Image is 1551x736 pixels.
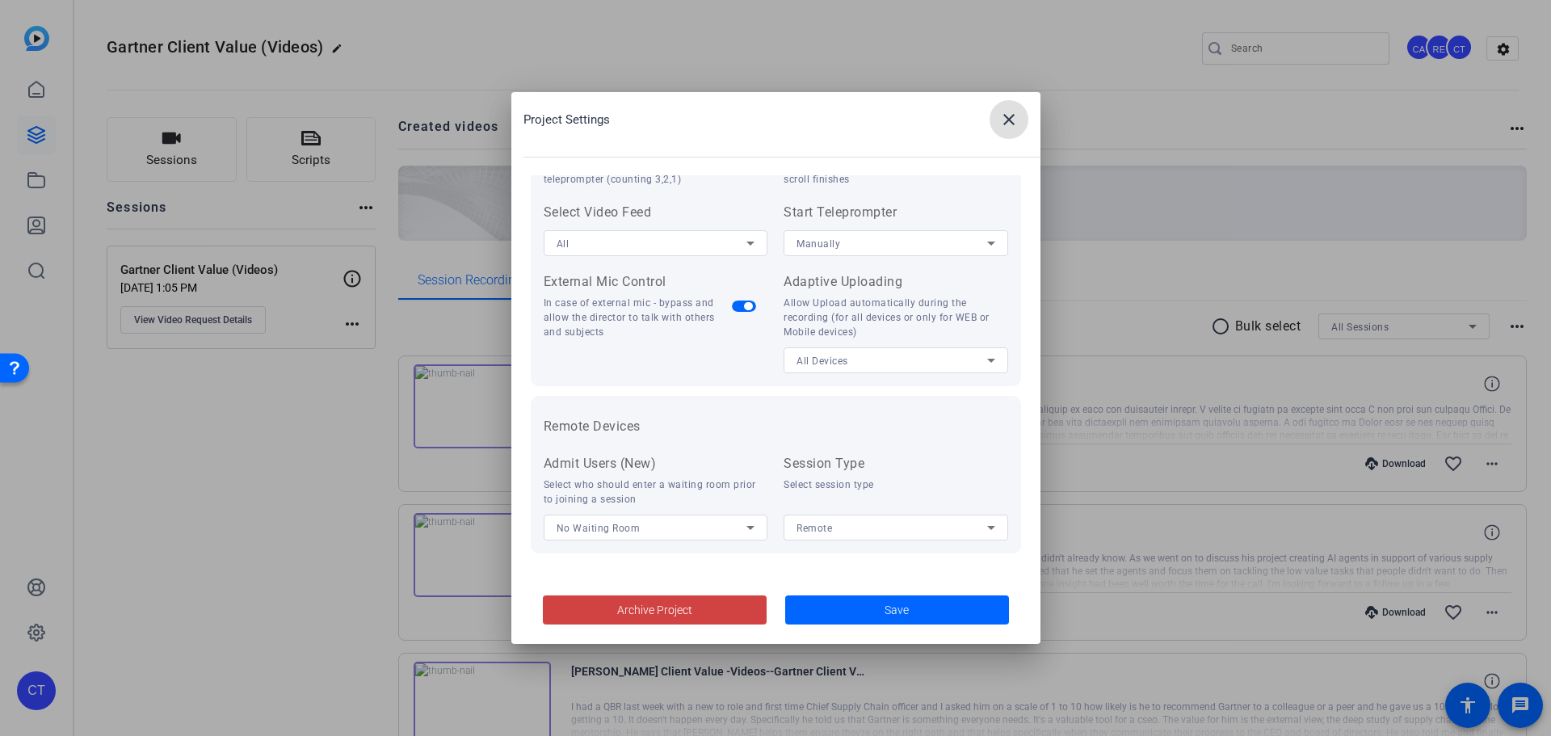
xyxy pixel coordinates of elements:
span: Manually [797,238,840,250]
div: Project Settings [523,100,1040,139]
span: Archive Project [617,602,692,619]
div: In case of external mic - bypass and allow the director to talk with others and subjects [544,296,733,339]
div: Select session type [784,477,1008,492]
div: Adaptive Uploading [784,272,1008,292]
button: Archive Project [543,595,767,625]
div: Allow Upload automatically during the recording (for all devices or only for WEB or Mobile devices) [784,296,1008,339]
mat-icon: close [999,110,1019,129]
div: Select Video Feed [544,203,768,222]
div: Start Teleprompter [784,203,1008,222]
div: Session Type [784,454,1008,473]
div: External Mic Control [544,272,733,292]
h3: Remote Devices [544,417,1008,436]
div: Select who should enter a waiting room prior to joining a session [544,477,768,507]
span: No Waiting Room [557,523,641,534]
span: Remote [797,523,832,534]
span: All [557,238,570,250]
button: Save [785,595,1009,625]
span: All Devices [797,355,848,367]
span: Save [885,602,909,619]
div: Admit Users (New) [544,454,768,473]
